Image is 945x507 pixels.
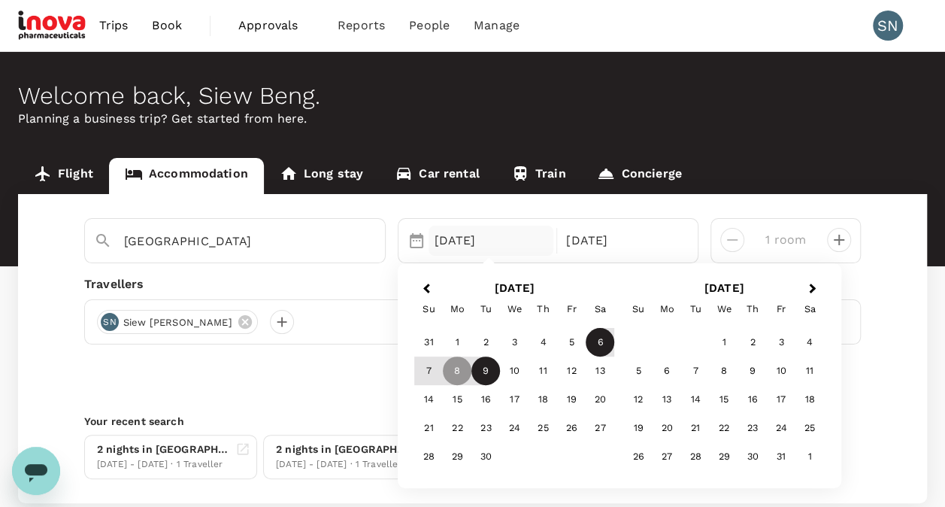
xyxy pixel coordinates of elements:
[795,329,824,357] div: Choose Saturday, October 4th, 2025
[581,158,697,194] a: Concierge
[99,17,129,35] span: Trips
[410,281,619,295] h2: [DATE]
[681,357,710,386] div: Choose Tuesday, October 7th, 2025
[767,329,795,357] div: Choose Friday, October 3rd, 2025
[12,447,60,495] iframe: Button to launch messaging window
[379,158,495,194] a: Car rental
[624,386,653,414] div: Choose Sunday, October 12th, 2025
[429,226,554,256] div: [DATE]
[756,228,815,252] input: Add rooms
[264,158,379,194] a: Long stay
[710,386,738,414] div: Choose Wednesday, October 15th, 2025
[653,414,681,443] div: Choose Monday, October 20th, 2025
[560,226,686,256] div: [DATE]
[738,295,767,323] div: Thursday
[624,357,653,386] div: Choose Sunday, October 5th, 2025
[495,158,582,194] a: Train
[414,414,443,443] div: Choose Sunday, September 21st, 2025
[873,11,903,41] div: SN
[586,386,614,414] div: Choose Saturday, September 20th, 2025
[443,357,471,386] div: Choose Monday, September 8th, 2025
[338,17,385,35] span: Reports
[795,443,824,472] div: Choose Saturday, November 1st, 2025
[114,315,241,330] span: Siew [PERSON_NAME]
[710,414,738,443] div: Choose Wednesday, October 22nd, 2025
[474,17,519,35] span: Manage
[624,329,824,472] div: Month October, 2025
[443,329,471,357] div: Choose Monday, September 1st, 2025
[801,278,825,302] button: Next Month
[471,443,500,472] div: Choose Tuesday, September 30th, 2025
[557,414,586,443] div: Choose Friday, September 26th, 2025
[414,295,443,323] div: Sunday
[84,414,861,429] p: Your recent search
[710,329,738,357] div: Choose Wednesday, October 1st, 2025
[795,414,824,443] div: Choose Saturday, October 25th, 2025
[827,228,851,252] button: decrease
[18,110,927,128] p: Planning a business trip? Get started from here.
[653,443,681,472] div: Choose Monday, October 27th, 2025
[586,414,614,443] div: Choose Saturday, September 27th, 2025
[18,82,927,110] div: Welcome back , Siew Beng .
[681,386,710,414] div: Choose Tuesday, October 14th, 2025
[409,17,450,35] span: People
[276,442,408,457] div: 2 nights in [GEOGRAPHIC_DATA]
[413,278,437,302] button: Previous Month
[710,295,738,323] div: Wednesday
[97,457,229,472] div: [DATE] - [DATE] · 1 Traveller
[238,17,313,35] span: Approvals
[443,295,471,323] div: Monday
[471,329,500,357] div: Choose Tuesday, September 2nd, 2025
[152,17,182,35] span: Book
[414,329,614,472] div: Month September, 2025
[529,414,557,443] div: Choose Thursday, September 25th, 2025
[653,386,681,414] div: Choose Monday, October 13th, 2025
[84,275,861,293] div: Travellers
[374,240,377,243] button: Open
[471,386,500,414] div: Choose Tuesday, September 16th, 2025
[624,443,653,472] div: Choose Sunday, October 26th, 2025
[529,386,557,414] div: Choose Thursday, September 18th, 2025
[414,329,443,357] div: Choose Sunday, August 31st, 2025
[767,357,795,386] div: Choose Friday, October 10th, 2025
[653,357,681,386] div: Choose Monday, October 6th, 2025
[109,158,264,194] a: Accommodation
[767,295,795,323] div: Friday
[500,357,529,386] div: Choose Wednesday, September 10th, 2025
[414,386,443,414] div: Choose Sunday, September 14th, 2025
[471,414,500,443] div: Choose Tuesday, September 23rd, 2025
[18,9,87,42] img: iNova Pharmaceuticals
[443,443,471,472] div: Choose Monday, September 29th, 2025
[529,329,557,357] div: Choose Thursday, September 4th, 2025
[124,229,334,253] input: Search cities, hotels, work locations
[557,295,586,323] div: Friday
[681,443,710,472] div: Choose Tuesday, October 28th, 2025
[443,414,471,443] div: Choose Monday, September 22nd, 2025
[624,414,653,443] div: Choose Sunday, October 19th, 2025
[586,329,614,357] div: Choose Saturday, September 6th, 2025
[500,295,529,323] div: Wednesday
[681,414,710,443] div: Choose Tuesday, October 21st, 2025
[500,329,529,357] div: Choose Wednesday, September 3rd, 2025
[767,386,795,414] div: Choose Friday, October 17th, 2025
[738,414,767,443] div: Choose Thursday, October 23rd, 2025
[738,329,767,357] div: Choose Thursday, October 2nd, 2025
[500,386,529,414] div: Choose Wednesday, September 17th, 2025
[276,457,408,472] div: [DATE] - [DATE] · 1 Traveller
[557,386,586,414] div: Choose Friday, September 19th, 2025
[557,329,586,357] div: Choose Friday, September 5th, 2025
[586,295,614,323] div: Saturday
[767,443,795,472] div: Choose Friday, October 31st, 2025
[681,295,710,323] div: Tuesday
[795,295,824,323] div: Saturday
[586,357,614,386] div: Choose Saturday, September 13th, 2025
[414,443,443,472] div: Choose Sunday, September 28th, 2025
[619,281,828,295] h2: [DATE]
[97,310,258,334] div: SNSiew [PERSON_NAME]
[653,295,681,323] div: Monday
[710,443,738,472] div: Choose Wednesday, October 29th, 2025
[443,386,471,414] div: Choose Monday, September 15th, 2025
[767,414,795,443] div: Choose Friday, October 24th, 2025
[529,295,557,323] div: Thursday
[97,442,229,457] div: 2 nights in [GEOGRAPHIC_DATA]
